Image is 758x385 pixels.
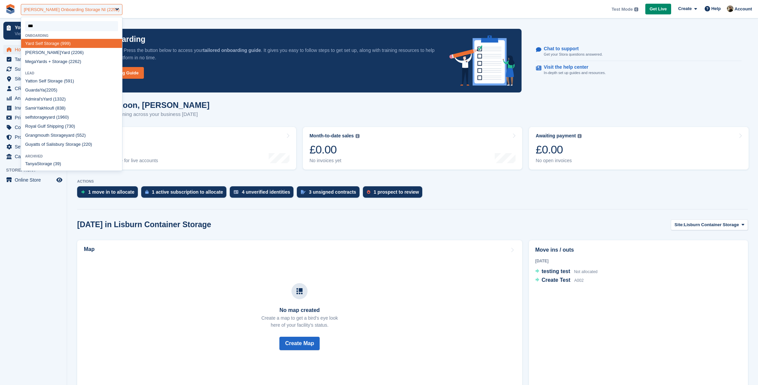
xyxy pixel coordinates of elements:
[374,189,419,195] div: 1 prospect to review
[152,189,223,195] div: 1 active subscription to allocate
[77,186,141,201] a: 1 move in to allocate
[15,84,55,93] span: CRM
[536,143,582,156] div: £0.00
[363,186,426,201] a: 1 prospect to review
[15,64,55,74] span: Subscriptions
[645,4,671,15] a: Get Live
[535,246,742,254] h2: Move ins / outs
[40,87,45,92] span: Ya
[310,158,360,164] div: No invoices yet
[3,152,63,161] a: menu
[21,48,122,57] div: [PERSON_NAME] rd (2206)
[15,25,55,30] p: Your onboarding
[77,220,211,229] h2: [DATE] in Lisburn Container Storage
[678,5,692,12] span: Create
[3,74,63,83] a: menu
[3,132,63,142] a: menu
[21,122,122,131] div: Ro l Gulf Shipping (730)
[542,277,571,283] span: Create Test
[674,221,684,228] span: Site:
[544,64,600,70] p: Visit the help center
[578,134,582,138] img: icon-info-grey-7440780725fd019a000dd9b08b2336e03edf1995a4989e88bcd33f0948082b44.svg
[684,221,739,228] span: Lisburn Container Storage
[310,133,354,139] div: Month-to-date sales
[536,43,742,61] a: Chat to support Get your Stora questions answered.
[536,133,576,139] div: Awaiting payment
[21,154,122,158] div: Archived
[21,140,122,149] div: Gu tts of Salisbury Storage (220)
[21,131,122,140] div: Grangmouth Storage rd (552)
[21,95,122,104] div: Admiral's rd (1332)
[309,189,356,195] div: 3 unsigned contracts
[141,186,230,201] a: 1 active subscription to allocate
[544,70,606,76] p: In-depth set up guides and resources.
[261,307,338,313] h3: No map created
[36,59,41,64] span: Ya
[15,152,55,161] span: Capital
[3,142,63,151] a: menu
[242,189,290,195] div: 4 unverified identities
[145,190,149,194] img: active_subscription_to_allocate_icon-d502201f5373d7db506a760aba3b589e785aa758c864c3986d89f69b8ff3...
[3,55,63,64] a: menu
[21,104,122,113] div: Samir khloufi (838)
[15,123,55,132] span: Coupons
[650,6,667,12] span: Get Live
[356,134,360,138] img: icon-info-grey-7440780725fd019a000dd9b08b2336e03edf1995a4989e88bcd33f0948082b44.svg
[3,84,63,93] a: menu
[3,113,63,122] a: menu
[15,45,55,54] span: Home
[574,269,597,274] span: Not allocated
[61,50,66,55] span: Ya
[25,41,30,46] span: Ya
[21,159,122,169] div: Tan Storage (39)
[15,142,55,151] span: Settings
[31,142,36,147] span: ya
[3,22,63,40] a: Your onboarding View next steps
[367,190,370,194] img: prospect-51fa495bee0391a8d652442698ab0144808aea92771e9ea1ae160a38d050c398.svg
[296,288,303,294] img: map-icn-33ee37083ee616e46c38cad1a60f524a97daa1e2b2c8c0bc3eb3415660979fc1.svg
[77,101,210,110] h1: Good afternoon, [PERSON_NAME]
[3,103,63,113] a: menu
[297,186,363,201] a: 3 unsigned contracts
[634,7,638,11] img: icon-info-grey-7440780725fd019a000dd9b08b2336e03edf1995a4989e88bcd33f0948082b44.svg
[88,189,134,195] div: 1 move in to allocate
[3,93,63,103] a: menu
[536,158,582,164] div: No open invoices
[544,52,602,57] p: Get your Stora questions answered.
[21,113,122,122] div: selfstorage rd (1960)
[15,74,55,83] span: Sites
[544,46,597,52] p: Chat to support
[81,190,85,194] img: move_ins_to_allocate_icon-fdf77a2bb77ea45bf5b3d319d69a93e2d87916cf1d5bf7949dd705db3b84f3ca.svg
[529,127,749,170] a: Awaiting payment £0.00 No open invoices
[15,93,55,103] span: Analytics
[84,246,95,252] h2: Map
[535,258,742,264] div: [DATE]
[5,4,15,14] img: stora-icon-8386f47178a22dfd0bd8f6a31ec36ba5ce8667c1dd55bd0f319d3a0aa187defe.svg
[15,31,55,37] p: View next steps
[21,77,122,86] div: tton Self Storage (591)
[25,78,30,83] span: Ya
[77,111,210,118] p: Here's what's happening across your business [DATE]
[735,6,752,12] span: Account
[261,315,338,329] p: Create a map to get a bird's eye look here of your facility's status.
[76,127,296,170] a: Occupancy 0% Data only available for live accounts
[15,175,55,185] span: Online Store
[727,5,734,12] img: Oliver Bruce
[449,36,515,86] img: onboarding-info-6c161a55d2c0e0a8cae90662b2fe09162a5109e8cc188191df67fb4f79e88e88.svg
[31,124,36,129] span: ya
[279,337,320,350] button: Create Map
[15,113,55,122] span: Pricing
[77,179,748,184] p: ACTIONS
[574,278,584,283] span: A002
[6,167,67,174] span: Storefront
[15,103,55,113] span: Invoices
[611,6,633,13] span: Test Mode
[234,190,238,194] img: verify_identity-adf6edd0f0f0b5bbfe63781bf79b02c33cf7c696d77639b501bdc392416b5a36.svg
[3,64,63,74] a: menu
[3,45,63,54] a: menu
[535,276,584,285] a: Create Test A002
[303,127,523,170] a: Month-to-date sales £0.00 No invoices yet
[301,190,306,194] img: contract_signature_icon-13c848040528278c33f63329250d36e43548de30e8caae1d1a13099fd9432cc5.svg
[84,47,439,61] p: Welcome to Stora! Press the button below to access your . It gives you easy to follow steps to ge...
[535,267,598,276] a: testing test Not allocated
